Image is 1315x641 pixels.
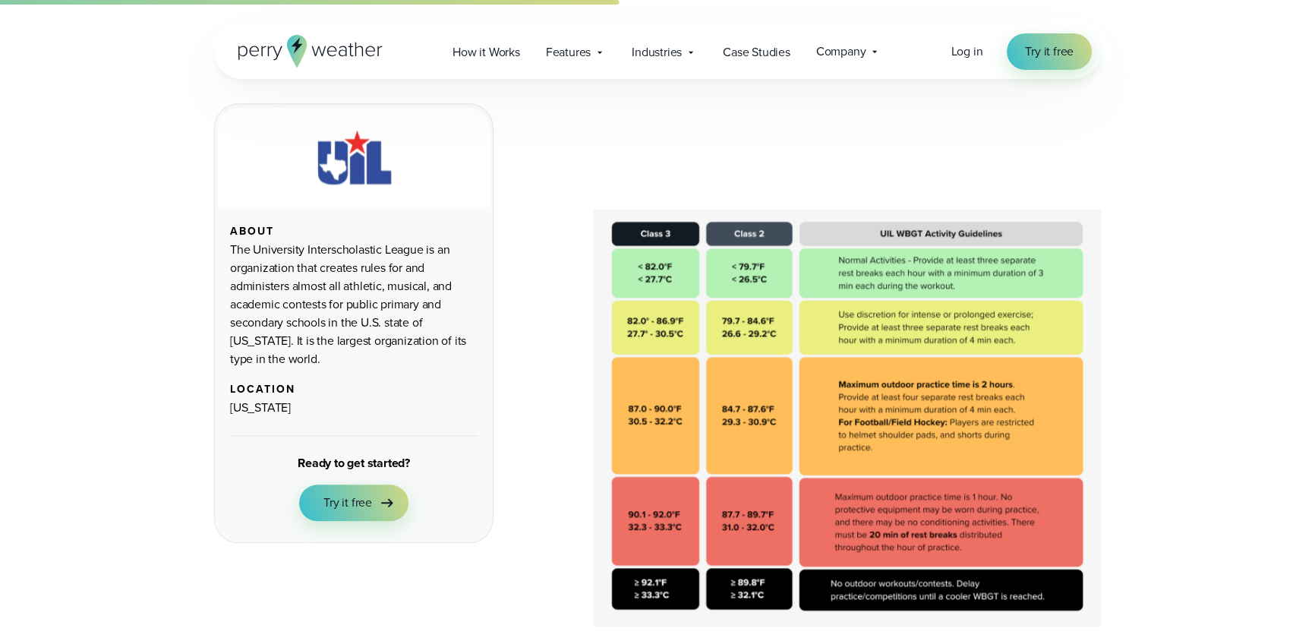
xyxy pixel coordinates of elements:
div: Location [230,384,478,396]
div: Ready to get started? [298,454,410,472]
span: Try it free [323,494,372,512]
div: About [230,226,478,238]
a: Try it free [1007,33,1092,70]
span: Industries [632,43,682,62]
a: Case Studies [710,36,803,68]
a: How it Works [440,36,533,68]
span: Case Studies [723,43,790,62]
div: The University Interscholastic League is an organization that creates rules for and administers a... [230,241,478,368]
a: Try it free [299,485,408,521]
div: [US_STATE] [230,399,478,417]
span: Company [816,43,866,61]
span: Features [546,43,591,62]
a: Log in [951,43,982,61]
img: UIL.svg [303,125,405,189]
img: UIL WBGT Guidelines texas state weather policies [594,210,1101,627]
span: Try it free [1025,43,1074,61]
span: How it Works [453,43,520,62]
span: Log in [951,43,982,60]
